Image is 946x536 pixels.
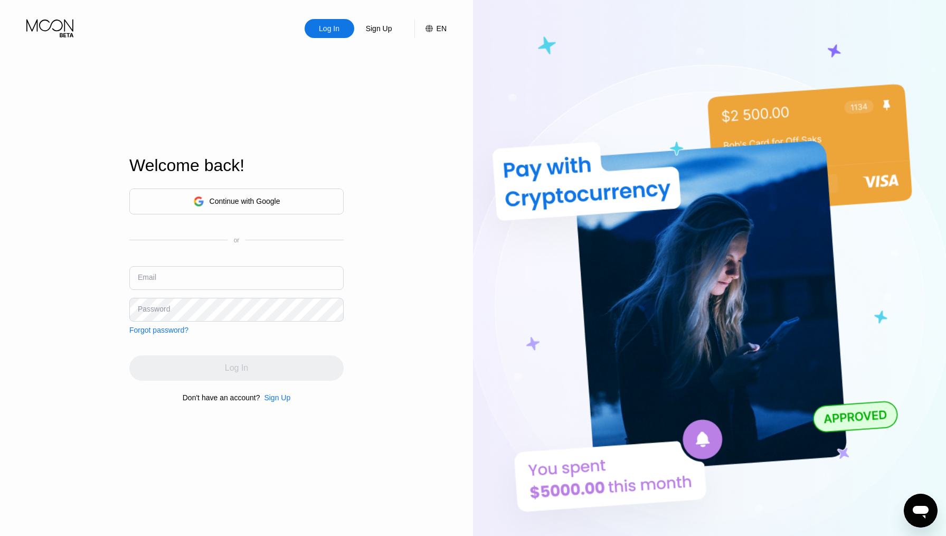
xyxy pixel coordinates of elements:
[904,494,938,528] iframe: Button to launch messaging window
[183,393,260,402] div: Don't have an account?
[138,305,170,313] div: Password
[129,156,344,175] div: Welcome back!
[234,237,240,244] div: or
[129,326,188,334] div: Forgot password?
[260,393,290,402] div: Sign Up
[210,197,280,205] div: Continue with Google
[318,23,340,34] div: Log In
[305,19,354,38] div: Log In
[365,23,393,34] div: Sign Up
[129,189,344,214] div: Continue with Google
[437,24,447,33] div: EN
[264,393,290,402] div: Sign Up
[354,19,404,38] div: Sign Up
[414,19,447,38] div: EN
[138,273,156,281] div: Email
